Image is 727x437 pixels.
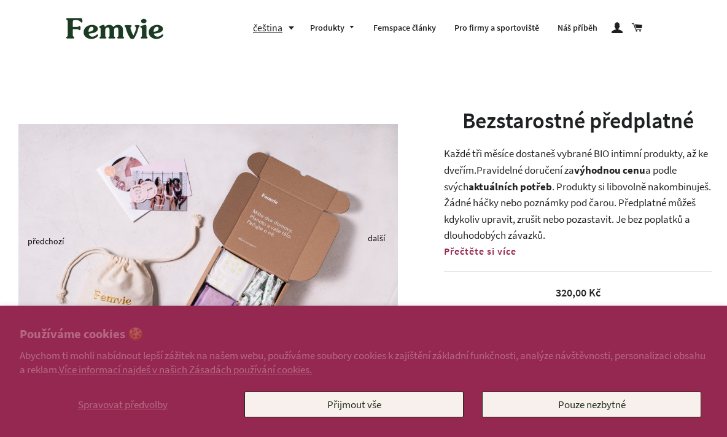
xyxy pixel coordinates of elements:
[368,238,374,241] button: Next
[468,180,552,193] b: aktuálních potřeb
[444,106,712,136] h1: Bezstarostné předplatné
[556,285,601,300] span: 320,00 Kč
[20,325,707,343] h2: Používáme cookies 🍪
[20,392,226,417] button: Spravovat předvolby
[444,163,677,193] span: a podle svých
[59,363,312,376] a: Více informací najdeš v našich Zásadách používání cookies.
[445,12,548,44] a: Pro firmy a sportoviště
[18,124,398,377] img: TER06153_nahled_55e4d994-aa26-4205-95cb-2843203b3a89_800x.jpg
[482,392,701,417] button: Pouze nezbytné
[28,241,34,244] button: Previous
[444,145,712,243] p: Každé tři měsíce dostaneš vybrané BIO intimní produkty, až ke dveřím. Produkty si libovolně nakom...
[20,349,707,376] p: Abychom ti mohli nabídnout lepší zážitek na našem webu, používáme soubory cookies k zajištění zák...
[253,20,301,36] button: čeština
[552,180,554,193] span: .
[364,12,445,44] a: Femspace články
[301,12,365,44] a: Produkty
[444,245,516,257] span: Přečtěte si více
[574,163,645,177] b: výhodnou cenu
[548,12,607,44] a: Náš příběh
[244,392,464,417] button: Přijmout vše
[476,163,574,177] span: Pravidelné doručení za
[78,398,168,411] span: Spravovat předvolby
[60,9,170,47] img: Femvie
